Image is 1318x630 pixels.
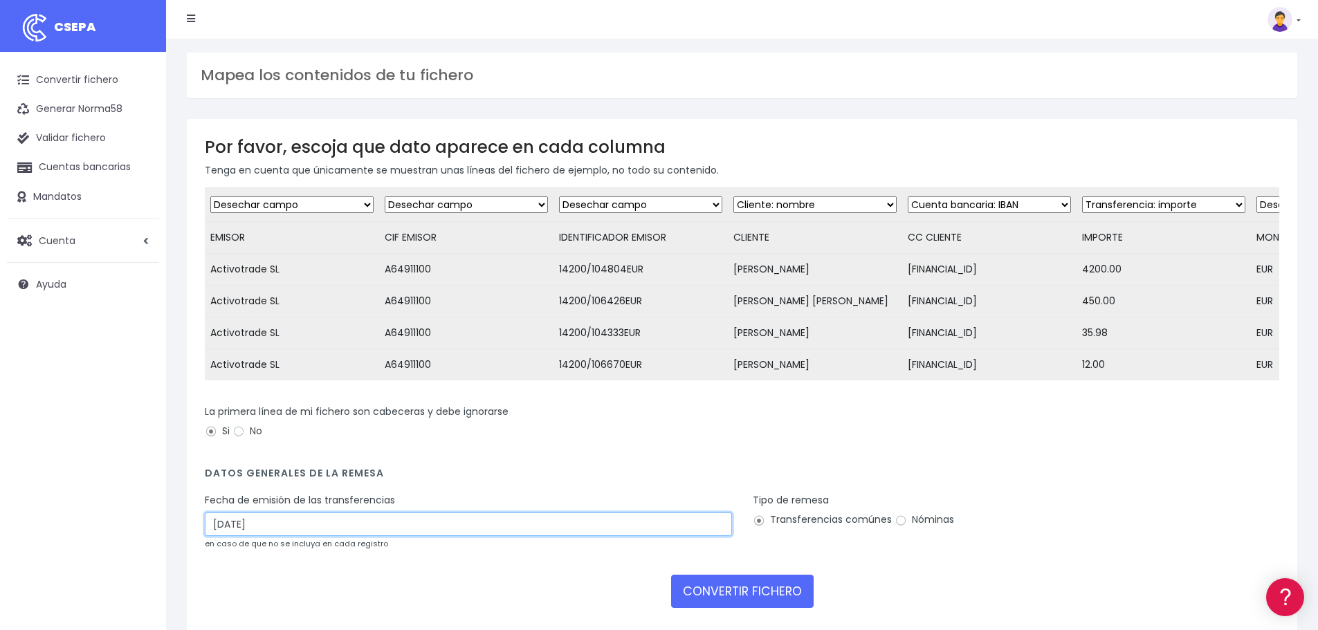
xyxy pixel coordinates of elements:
td: [FINANCIAL_ID] [902,286,1077,317]
td: A64911100 [379,286,553,317]
a: Perfiles de empresas [14,239,263,261]
td: Activotrade SL [205,286,379,317]
div: Programadores [14,332,263,345]
td: [PERSON_NAME] [PERSON_NAME] [728,286,902,317]
td: 35.98 [1077,317,1251,349]
a: Mandatos [7,183,159,212]
td: [FINANCIAL_ID] [902,317,1077,349]
td: IMPORTE [1077,222,1251,254]
td: A64911100 [379,254,553,286]
div: Información general [14,96,263,109]
h3: Mapea los contenidos de tu fichero [201,66,1283,84]
td: CLIENTE [728,222,902,254]
a: Formatos [14,175,263,196]
a: Ayuda [7,270,159,299]
td: 14200/106426EUR [553,286,728,317]
small: en caso de que no se incluya en cada registro [205,538,388,549]
a: Problemas habituales [14,196,263,218]
h4: Datos generales de la remesa [205,467,1279,486]
span: Cuenta [39,233,75,247]
label: Si [205,424,230,438]
label: Fecha de emisión de las transferencias [205,493,395,508]
label: Transferencias comúnes [753,512,892,527]
td: 14200/104333EUR [553,317,728,349]
td: [PERSON_NAME] [728,317,902,349]
div: Facturación [14,275,263,288]
a: Información general [14,118,263,139]
a: General [14,297,263,318]
td: A64911100 [379,349,553,381]
td: 12.00 [1077,349,1251,381]
label: Tipo de remesa [753,493,829,508]
td: [FINANCIAL_ID] [902,254,1077,286]
td: IDENTIFICADOR EMISOR [553,222,728,254]
label: No [232,424,262,438]
label: Nóminas [895,512,954,527]
td: Activotrade SL [205,349,379,381]
a: Convertir fichero [7,66,159,95]
td: Activotrade SL [205,254,379,286]
button: CONVERTIR FICHERO [671,575,814,608]
td: [PERSON_NAME] [728,254,902,286]
button: Contáctanos [14,370,263,394]
td: 14200/106670EUR [553,349,728,381]
h3: Por favor, escoja que dato aparece en cada columna [205,137,1279,157]
a: Videotutoriales [14,218,263,239]
p: Tenga en cuenta que únicamente se muestran unas líneas del fichero de ejemplo, no todo su contenido. [205,163,1279,178]
td: Activotrade SL [205,317,379,349]
td: CIF EMISOR [379,222,553,254]
td: [FINANCIAL_ID] [902,349,1077,381]
td: [PERSON_NAME] [728,349,902,381]
label: La primera línea de mi fichero son cabeceras y debe ignorarse [205,405,509,419]
td: CC CLIENTE [902,222,1077,254]
td: EMISOR [205,222,379,254]
td: A64911100 [379,317,553,349]
td: 450.00 [1077,286,1251,317]
a: POWERED BY ENCHANT [190,398,266,411]
td: 4200.00 [1077,254,1251,286]
a: Cuenta [7,226,159,255]
img: logo [17,10,52,45]
a: API [14,353,263,375]
a: Generar Norma58 [7,95,159,124]
a: Validar fichero [7,124,159,153]
span: Ayuda [36,277,66,291]
span: CSEPA [54,18,96,35]
a: Cuentas bancarias [7,153,159,182]
div: Convertir ficheros [14,153,263,166]
td: 14200/104804EUR [553,254,728,286]
img: profile [1267,7,1292,32]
